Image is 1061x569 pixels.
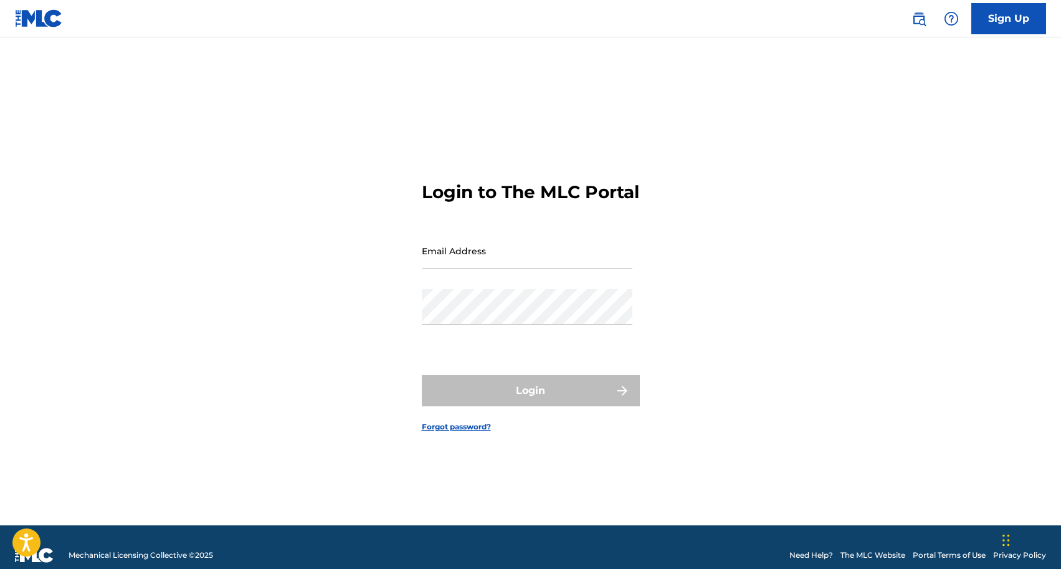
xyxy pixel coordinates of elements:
a: Need Help? [789,550,833,561]
a: Portal Terms of Use [913,550,986,561]
div: Drag [1002,522,1010,559]
a: Forgot password? [422,421,491,433]
h3: Login to The MLC Portal [422,181,639,203]
img: MLC Logo [15,9,63,27]
a: Privacy Policy [993,550,1046,561]
a: The MLC Website [840,550,905,561]
a: Sign Up [971,3,1046,34]
img: logo [15,548,54,563]
iframe: Chat Widget [999,509,1061,569]
span: Mechanical Licensing Collective © 2025 [69,550,213,561]
a: Public Search [906,6,931,31]
img: help [944,11,959,26]
div: Help [939,6,964,31]
img: search [911,11,926,26]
